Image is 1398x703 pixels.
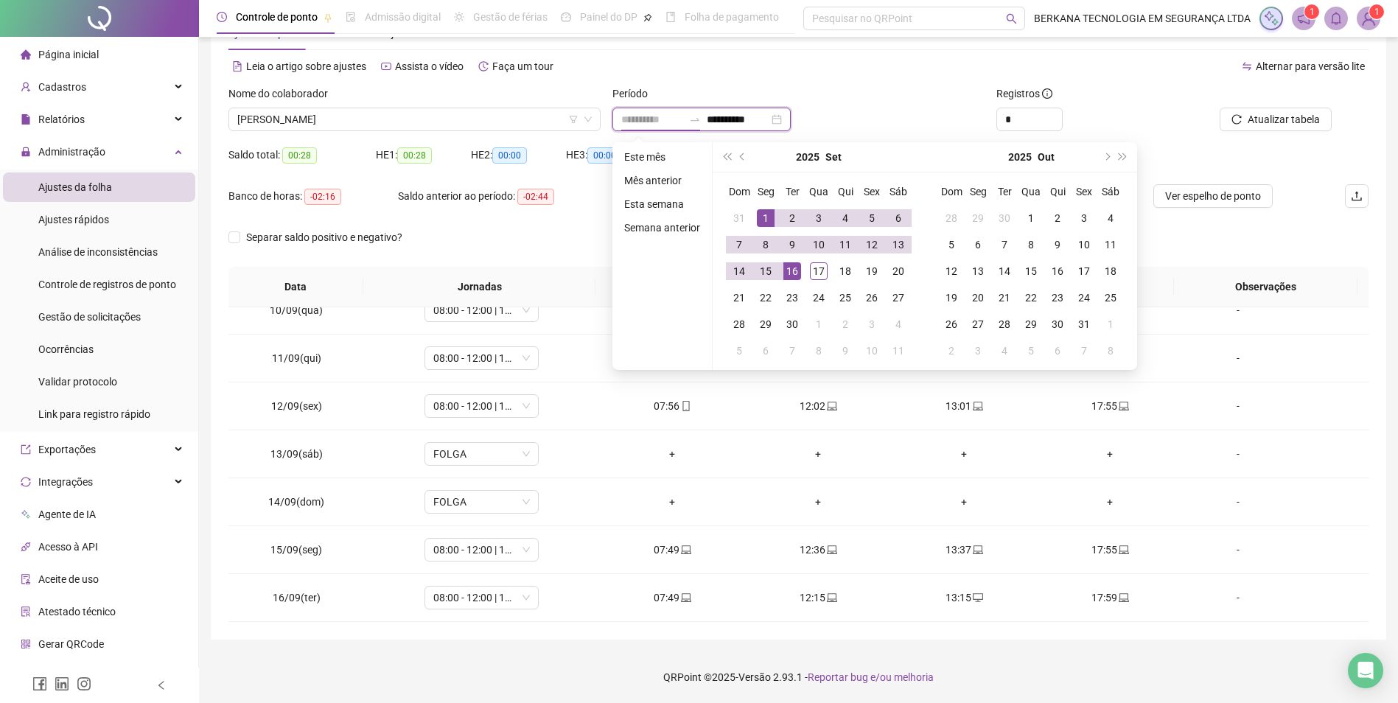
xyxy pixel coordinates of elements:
td: 2025-09-11 [832,231,859,258]
div: 1 [757,209,775,227]
label: Período [612,85,657,102]
div: 31 [1075,315,1093,333]
div: 12 [863,236,881,253]
div: 30 [1049,315,1066,333]
div: - [1195,350,1282,366]
span: home [21,49,31,60]
div: 2 [943,342,960,360]
div: 25 [1102,289,1119,307]
div: 25 [836,289,854,307]
td: 2025-09-29 [965,205,991,231]
span: file [21,114,31,125]
th: Dom [938,178,965,205]
span: to [689,113,701,125]
div: 6 [969,236,987,253]
li: Este mês [618,148,706,166]
span: Gerar QRCode [38,638,104,650]
button: Atualizar tabela [1220,108,1332,131]
div: 5 [1022,342,1040,360]
button: prev-year [735,142,751,172]
div: 21 [996,289,1013,307]
div: 2 [1049,209,1066,227]
span: user-add [21,82,31,92]
td: 2025-09-19 [859,258,885,284]
span: Admissão digital [365,11,441,23]
div: - [1195,302,1282,318]
td: 2025-10-04 [885,311,912,337]
div: 23 [1049,289,1066,307]
div: 30 [996,209,1013,227]
td: 2025-09-08 [752,231,779,258]
div: 22 [1022,289,1040,307]
div: 19 [863,262,881,280]
div: 5 [943,236,960,253]
span: Leia o artigo sobre ajustes [246,60,366,72]
span: 1 [1310,7,1315,17]
span: dashboard [561,12,571,22]
td: 2025-10-23 [1044,284,1071,311]
div: 18 [1102,262,1119,280]
th: Sex [859,178,885,205]
td: 2025-10-06 [752,337,779,364]
div: HE 3: [566,147,661,164]
td: 2025-10-02 [1044,205,1071,231]
span: Atestado técnico [38,606,116,618]
td: 2025-09-16 [779,258,805,284]
span: Relatórios [38,113,85,125]
div: 14 [730,262,748,280]
td: 2025-10-10 [1071,231,1097,258]
td: 2025-10-21 [991,284,1018,311]
td: 2025-10-06 [965,231,991,258]
div: Open Intercom Messenger [1348,653,1383,688]
div: 6 [1049,342,1066,360]
td: 2025-09-30 [779,311,805,337]
span: FOLGA [433,443,530,465]
td: 2025-09-26 [859,284,885,311]
div: 13 [890,236,907,253]
td: 2025-10-22 [1018,284,1044,311]
td: 2025-11-03 [965,337,991,364]
td: 2025-10-07 [779,337,805,364]
span: search [1006,13,1017,24]
button: year panel [796,142,819,172]
span: sun [454,12,464,22]
span: file-text [232,61,242,71]
div: 17 [1075,262,1093,280]
span: Exportações [38,444,96,455]
td: 2025-11-06 [1044,337,1071,364]
div: 27 [969,315,987,333]
div: 7 [1075,342,1093,360]
td: 2025-10-01 [805,311,832,337]
div: 29 [757,315,775,333]
li: Mês anterior [618,172,706,189]
span: 00:00 [492,147,527,164]
div: 5 [863,209,881,227]
span: Observações [1186,279,1346,295]
span: pushpin [324,13,332,22]
button: month panel [1038,142,1055,172]
div: 1 [810,315,828,333]
span: 1 [1374,7,1380,17]
th: Dom [726,178,752,205]
td: 2025-10-30 [1044,311,1071,337]
span: lock [21,147,31,157]
button: year panel [1008,142,1032,172]
div: 16 [1049,262,1066,280]
th: Qui [832,178,859,205]
span: Atualizar tabela [1248,111,1320,127]
td: 2025-11-01 [1097,311,1124,337]
div: 10 [810,236,828,253]
td: 2025-11-02 [938,337,965,364]
td: 2025-10-19 [938,284,965,311]
th: Qua [1018,178,1044,205]
td: 2025-10-16 [1044,258,1071,284]
td: 2025-10-29 [1018,311,1044,337]
div: 31 [730,209,748,227]
div: 7 [996,236,1013,253]
div: 8 [1102,342,1119,360]
td: 2025-09-10 [805,231,832,258]
td: 2025-10-03 [859,311,885,337]
span: Reportar bug e/ou melhoria [808,671,934,683]
span: Cadastros [38,81,86,93]
label: Nome do colaborador [228,85,338,102]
